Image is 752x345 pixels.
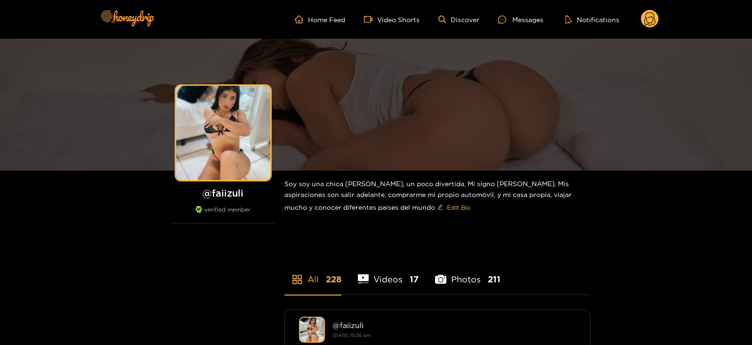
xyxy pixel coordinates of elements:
img: faiizuli [299,317,325,343]
li: All [284,252,341,295]
button: editEdit Bio [435,200,472,215]
div: Messages [498,14,543,25]
small: [DATE] 10:36 am [332,333,370,338]
span: 17 [410,273,419,285]
a: Discover [438,16,479,24]
span: home [295,15,308,24]
span: Edit Bio [447,203,470,212]
div: @ faiizuli [332,321,576,329]
button: Notifications [562,15,622,24]
span: video-camera [364,15,377,24]
li: Videos [358,252,419,295]
span: 211 [488,273,501,285]
span: appstore [291,274,303,285]
span: 228 [326,273,341,285]
li: Photos [435,252,501,295]
a: Video Shorts [364,15,420,24]
div: Soy soy una chica [PERSON_NAME], un poco divertida, Mi signo [PERSON_NAME]. Mis aspiraciones son ... [284,171,590,222]
a: Home Feed [295,15,345,24]
span: edit [437,204,443,211]
div: verified member [171,206,275,223]
h1: @ faiizuli [171,187,275,199]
